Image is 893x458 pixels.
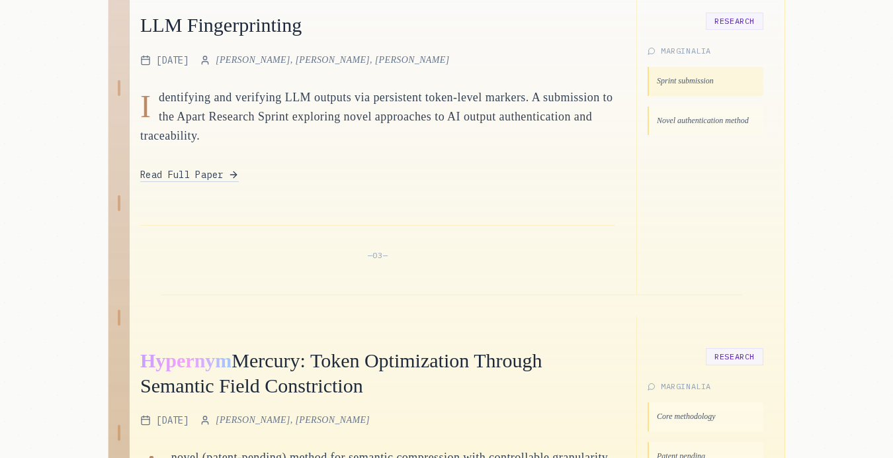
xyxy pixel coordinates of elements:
span: Research [706,348,763,365]
span: Read Full Paper [140,168,223,181]
span: [PERSON_NAME], [PERSON_NAME], [PERSON_NAME] [216,54,449,67]
span: [DATE] [156,414,189,427]
span: Marginalia [661,381,711,392]
p: dentifying and verifying LLM outputs via persistent token-level markers. A submission to the Apar... [140,88,615,146]
div: Core methodology [648,402,763,432]
div: Novel authentication method [648,107,763,136]
span: Research [706,13,763,30]
span: I [140,91,151,122]
div: Hypernym [140,343,232,378]
span: Marginalia [661,46,711,56]
div: Sprint submission [648,67,763,96]
span: [DATE] [156,54,189,67]
span: — 03 — [368,250,388,260]
h2: LLM Fingerprinting [140,13,615,38]
span: [PERSON_NAME], [PERSON_NAME] [216,414,370,427]
a: Read Full Paper [140,168,239,182]
h2: Mercury: Token Optimization Through Semantic Field Constriction [140,348,615,398]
